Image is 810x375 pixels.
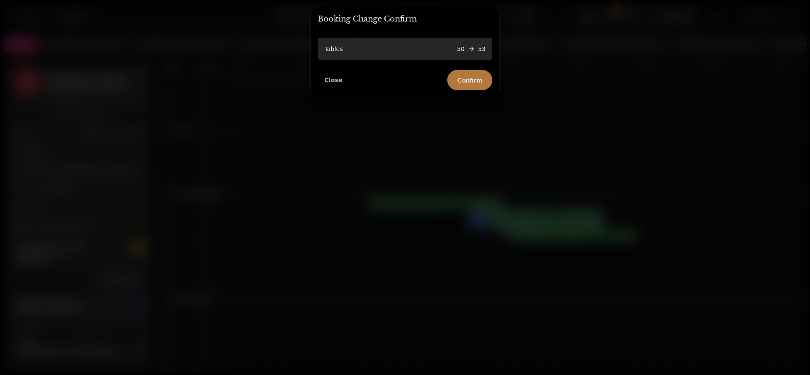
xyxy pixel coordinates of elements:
[457,77,482,83] span: Confirm
[457,45,464,53] p: 50
[324,45,343,53] p: Tables
[478,45,486,53] p: 53
[318,14,492,24] h3: Booking Change Confirm
[447,70,492,90] button: Confirm
[324,77,343,83] span: Close
[318,75,349,86] button: Close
